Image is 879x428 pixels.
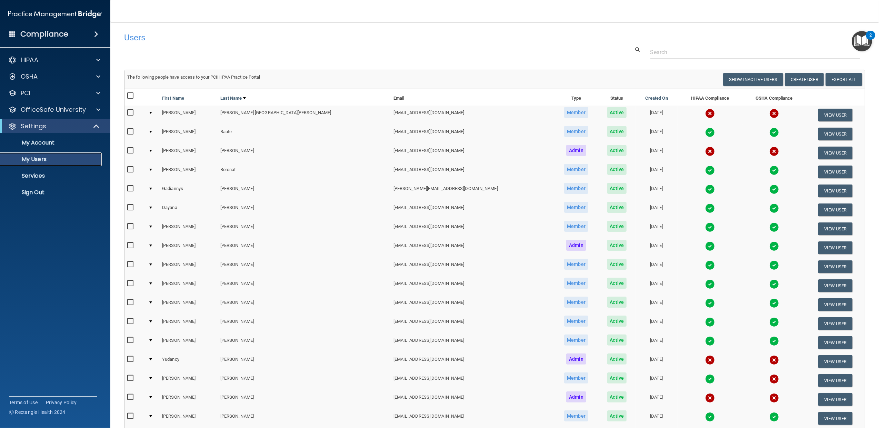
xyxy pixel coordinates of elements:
button: View User [818,203,852,216]
span: Member [564,164,588,175]
td: [EMAIL_ADDRESS][DOMAIN_NAME] [391,352,555,371]
img: tick.e7d51cea.svg [705,203,715,213]
input: Search [650,46,860,59]
td: [EMAIL_ADDRESS][DOMAIN_NAME] [391,257,555,276]
a: Export All [826,73,862,86]
th: OSHA Compliance [742,89,806,106]
button: View User [818,412,852,425]
td: [DATE] [636,162,678,181]
span: Active [607,145,627,156]
th: Status [598,89,636,106]
td: [DATE] [636,295,678,314]
img: tick.e7d51cea.svg [705,279,715,289]
td: [DATE] [636,238,678,257]
td: [PERSON_NAME] [218,314,391,333]
img: tick.e7d51cea.svg [769,222,779,232]
td: [DATE] [636,143,678,162]
img: tick.e7d51cea.svg [705,317,715,327]
td: Yudancy [159,352,218,371]
td: [DATE] [636,125,678,143]
img: tick.e7d51cea.svg [769,128,779,137]
button: View User [818,147,852,159]
button: View User [818,317,852,330]
button: View User [818,298,852,311]
span: Member [564,372,588,384]
img: PMB logo [8,7,102,21]
img: cross.ca9f0e7f.svg [705,355,715,365]
img: tick.e7d51cea.svg [705,412,715,422]
img: tick.e7d51cea.svg [769,279,779,289]
img: tick.e7d51cea.svg [769,412,779,422]
img: tick.e7d51cea.svg [769,185,779,194]
span: Member [564,410,588,421]
img: tick.e7d51cea.svg [769,298,779,308]
a: OfficeSafe University [8,106,100,114]
span: Member [564,335,588,346]
img: tick.e7d51cea.svg [705,336,715,346]
td: [PERSON_NAME] [159,371,218,390]
td: [PERSON_NAME] [159,143,218,162]
td: [DATE] [636,371,678,390]
button: View User [818,393,852,406]
button: View User [818,260,852,273]
td: [EMAIL_ADDRESS][DOMAIN_NAME] [391,333,555,352]
button: View User [818,241,852,254]
img: tick.e7d51cea.svg [769,336,779,346]
span: Member [564,278,588,289]
td: [PERSON_NAME] [218,276,391,295]
a: HIPAA [8,56,100,64]
span: Member [564,259,588,270]
p: OSHA [21,72,38,81]
p: OfficeSafe University [21,106,86,114]
img: cross.ca9f0e7f.svg [705,393,715,403]
td: [PERSON_NAME] [159,125,218,143]
span: Active [607,372,627,384]
img: cross.ca9f0e7f.svg [769,355,779,365]
span: Member [564,297,588,308]
span: Admin [566,240,586,251]
td: [EMAIL_ADDRESS][DOMAIN_NAME] [391,390,555,409]
p: Sign Out [4,189,99,196]
td: [DATE] [636,390,678,409]
img: cross.ca9f0e7f.svg [769,374,779,384]
td: [EMAIL_ADDRESS][DOMAIN_NAME] [391,295,555,314]
img: tick.e7d51cea.svg [769,241,779,251]
td: [PERSON_NAME] [159,390,218,409]
td: [PERSON_NAME] [159,106,218,125]
td: [PERSON_NAME] [218,238,391,257]
td: [PERSON_NAME] [159,257,218,276]
td: Boronat [218,162,391,181]
td: [EMAIL_ADDRESS][DOMAIN_NAME] [391,371,555,390]
img: tick.e7d51cea.svg [705,241,715,251]
span: Active [607,107,627,118]
span: Member [564,126,588,137]
a: First Name [162,94,184,102]
img: tick.e7d51cea.svg [769,166,779,175]
td: [PERSON_NAME] [159,162,218,181]
td: [PERSON_NAME] [159,295,218,314]
button: View User [818,166,852,178]
td: [DATE] [636,276,678,295]
span: Admin [566,354,586,365]
td: [EMAIL_ADDRESS][DOMAIN_NAME] [391,143,555,162]
td: [PERSON_NAME] [218,390,391,409]
td: [PERSON_NAME] [218,143,391,162]
td: [EMAIL_ADDRESS][DOMAIN_NAME] [391,125,555,143]
img: tick.e7d51cea.svg [769,317,779,327]
td: [PERSON_NAME] [159,276,218,295]
a: Created On [645,94,668,102]
img: cross.ca9f0e7f.svg [705,147,715,156]
button: Show Inactive Users [723,73,783,86]
span: Active [607,164,627,175]
img: tick.e7d51cea.svg [705,298,715,308]
td: [PERSON_NAME] [218,409,391,428]
p: My Users [4,156,99,163]
span: Active [607,278,627,289]
td: [DATE] [636,181,678,200]
button: View User [818,185,852,197]
span: Admin [566,391,586,402]
span: Admin [566,145,586,156]
button: Open Resource Center, 2 new notifications [852,31,872,51]
td: [PERSON_NAME] [GEOGRAPHIC_DATA][PERSON_NAME] [218,106,391,125]
td: [DATE] [636,200,678,219]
